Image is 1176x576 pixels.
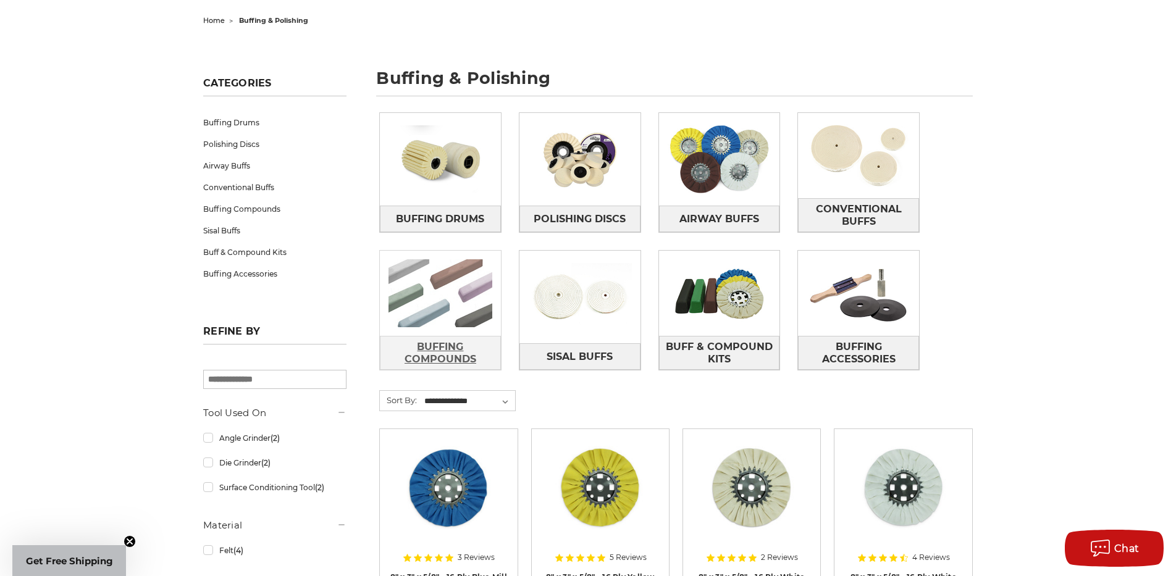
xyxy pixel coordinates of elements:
img: Airway Buffs [659,117,780,202]
a: 8 inch untreated airway buffing wheel [692,438,812,557]
label: Sort By: [380,391,417,409]
a: Buffing Drums [203,112,346,133]
a: Sisal Buffs [519,343,640,370]
img: 8 inch white domet flannel airway buffing wheel [854,438,953,536]
span: Conventional Buffs [799,199,918,232]
a: blue mill treated 8 inch airway buffing wheel [388,438,508,557]
span: (4) [233,546,243,555]
a: home [203,16,225,25]
span: 4 Reviews [912,554,950,561]
button: Chat [1065,530,1164,567]
img: 8 inch untreated airway buffing wheel [702,438,801,536]
span: Buffing Drums [396,209,484,230]
a: Buffing Accessories [798,336,919,370]
a: Buffing Drums [380,206,501,232]
a: Angle Grinder [203,427,346,449]
a: Polishing Discs [519,206,640,232]
span: Polishing Discs [534,209,626,230]
span: (2) [261,458,271,467]
a: Buffing Compounds [380,336,501,370]
img: Buffing Drums [380,117,501,202]
img: Buff & Compound Kits [659,251,780,336]
a: 8 x 3 x 5/8 airway buff yellow mill treatment [540,438,660,557]
span: Get Free Shipping [26,555,113,567]
a: Polishing Discs [203,133,346,155]
img: Buffing Compounds [380,251,501,336]
img: Polishing Discs [519,117,640,202]
h5: Refine by [203,325,346,344]
a: Buff & Compound Kits [659,336,780,370]
img: Sisal Buffs [519,254,640,340]
span: Buff & Compound Kits [660,336,779,370]
a: Sisal Buffs [203,220,346,241]
a: Die Grinder [203,452,346,474]
h5: Categories [203,77,346,96]
a: Buffing Compounds [203,198,346,220]
span: (2) [315,483,324,492]
img: Conventional Buffs [798,113,919,198]
img: 8 x 3 x 5/8 airway buff yellow mill treatment [551,438,650,536]
a: Surface Conditioning Tool [203,477,346,498]
h5: Tool Used On [203,406,346,420]
a: Conventional Buffs [798,198,919,232]
img: Buffing Accessories [798,251,919,336]
a: 8 inch white domet flannel airway buffing wheel [843,438,963,557]
div: Get Free ShippingClose teaser [12,545,126,576]
a: Airway Buffs [659,206,780,232]
span: Buffing Compounds [380,336,500,370]
span: 3 Reviews [458,554,495,561]
span: Airway Buffs [679,209,759,230]
span: Sisal Buffs [547,346,613,367]
span: Buffing Accessories [799,336,918,370]
a: Buffing Accessories [203,263,346,285]
h5: Material [203,518,346,533]
a: Airway Buffs [203,155,346,177]
img: blue mill treated 8 inch airway buffing wheel [399,438,498,536]
span: (2) [271,433,280,443]
span: buffing & polishing [239,16,308,25]
a: Conventional Buffs [203,177,346,198]
button: Close teaser [124,535,136,548]
a: Felt [203,540,346,561]
a: Buff & Compound Kits [203,241,346,263]
span: Chat [1114,543,1140,554]
span: 5 Reviews [610,554,647,561]
h1: buffing & polishing [376,70,973,96]
select: Sort By: [422,392,515,411]
span: 2 Reviews [761,554,798,561]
